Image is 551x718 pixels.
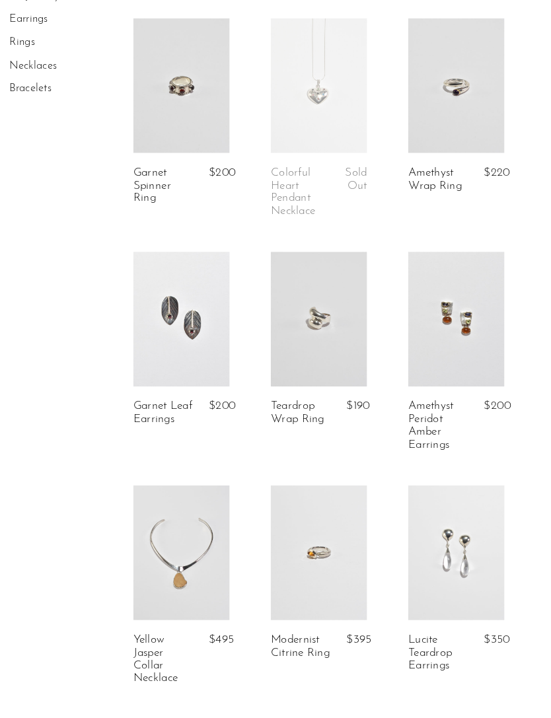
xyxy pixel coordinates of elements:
a: Modernist Citrine Ring [279,637,336,662]
a: Bracelets [28,107,68,118]
span: $350 [484,637,509,649]
a: Garnet Spinner Ring [147,188,203,225]
span: $495 [219,637,244,649]
span: $220 [484,188,509,199]
a: Rings [28,63,52,73]
a: Yellow Jasper Collar Necklace [147,637,203,686]
a: Garnet Leaf Earrings [147,413,203,437]
span: $190 [351,413,374,424]
span: $395 [351,637,376,649]
a: Teardrop Wrap Ring [279,413,336,437]
span: $200 [484,413,509,424]
span: $200 [219,188,245,199]
a: Lucite Teardrop Earrings [411,637,468,674]
a: Amethyst Wrap Ring [411,188,468,213]
a: Colorful Heart Pendant Necklace [279,188,336,237]
span: $200 [219,413,245,424]
a: Necklaces [28,85,73,96]
a: Amethyst Peridot Amber Earrings [411,413,468,462]
a: All Jewelry [28,18,75,29]
span: Sold Out [350,188,371,211]
a: Earrings [28,41,65,52]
